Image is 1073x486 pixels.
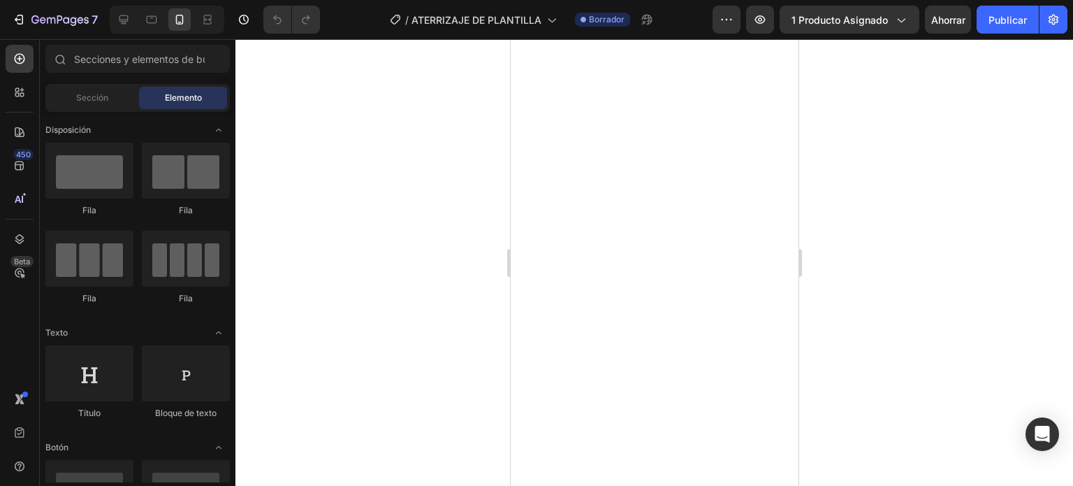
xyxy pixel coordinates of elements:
[988,14,1027,26] font: Publicar
[931,14,965,26] font: Ahorrar
[6,6,104,34] button: 7
[925,6,971,34] button: Ahorrar
[179,205,193,215] font: Fila
[791,14,888,26] font: 1 producto asignado
[76,92,108,103] font: Sección
[411,14,541,26] font: ATERRIZAJE DE PLANTILLA
[45,124,91,135] font: Disposición
[207,322,230,344] span: Abrir con palanca
[92,13,98,27] font: 7
[207,119,230,141] span: Abrir con palanca
[45,327,68,338] font: Texto
[45,45,230,73] input: Secciones y elementos de búsqueda
[82,293,96,303] font: Fila
[45,442,68,452] font: Botón
[165,92,202,103] font: Elemento
[155,408,217,418] font: Bloque de texto
[207,436,230,459] span: Abrir con palanca
[179,293,193,303] font: Fila
[511,39,798,486] iframe: Área de diseño
[82,205,96,215] font: Fila
[14,257,30,266] font: Beta
[263,6,320,34] div: Deshacer/Rehacer
[405,14,409,26] font: /
[977,6,1039,34] button: Publicar
[16,150,31,159] font: 450
[780,6,919,34] button: 1 producto asignado
[1025,417,1059,451] div: Open Intercom Messenger
[589,14,625,24] font: Borrador
[78,408,101,418] font: Título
